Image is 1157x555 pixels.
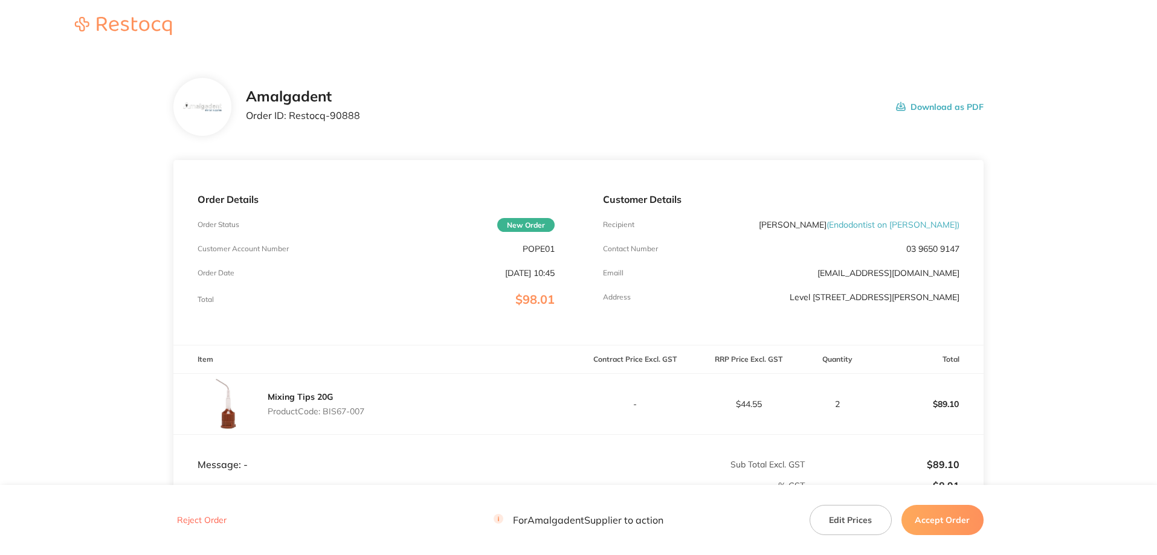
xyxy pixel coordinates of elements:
a: Mixing Tips 20G [268,391,333,402]
th: Total [870,345,984,374]
p: % GST [174,481,805,490]
p: For Amalgadent Supplier to action [494,515,663,526]
th: Item [173,345,578,374]
p: Order Status [198,220,239,229]
span: $98.01 [515,292,555,307]
th: Contract Price Excl. GST [579,345,692,374]
button: Reject Order [173,515,230,526]
th: Quantity [805,345,870,374]
span: New Order [497,218,555,232]
img: b285Ymlzag [183,102,222,112]
p: $89.10 [806,459,959,470]
p: Order Details [198,194,554,205]
p: Customer Account Number [198,245,289,253]
p: Sub Total Excl. GST [579,460,805,469]
a: Restocq logo [63,17,184,37]
p: - [579,399,692,409]
h2: Amalgadent [246,88,360,105]
p: Level [STREET_ADDRESS][PERSON_NAME] [790,292,959,302]
p: Order ID: Restocq- 90888 [246,110,360,121]
a: [EMAIL_ADDRESS][DOMAIN_NAME] [817,268,959,278]
p: Recipient [603,220,634,229]
span: ( Endodontist on [PERSON_NAME] ) [827,219,959,230]
p: Product Code: BIS67-007 [268,406,364,416]
p: Address [603,293,631,301]
p: 03 9650 9147 [906,244,959,254]
p: [DATE] 10:45 [505,268,555,278]
th: RRP Price Excl. GST [692,345,805,374]
td: Message: - [173,434,578,470]
img: Mm1idDA0Zg [198,374,258,434]
img: Restocq logo [63,17,184,35]
p: Contact Number [603,245,658,253]
p: [PERSON_NAME] [759,220,959,229]
p: $44.55 [692,399,805,409]
p: 2 [806,399,869,409]
p: Emaill [603,269,624,277]
button: Download as PDF [896,88,984,126]
p: Order Date [198,269,234,277]
p: $8.91 [806,480,959,491]
p: POPE01 [523,244,555,254]
button: Edit Prices [810,505,892,535]
button: Accept Order [901,505,984,535]
p: Total [198,295,214,304]
p: $89.10 [871,390,983,419]
p: Customer Details [603,194,959,205]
